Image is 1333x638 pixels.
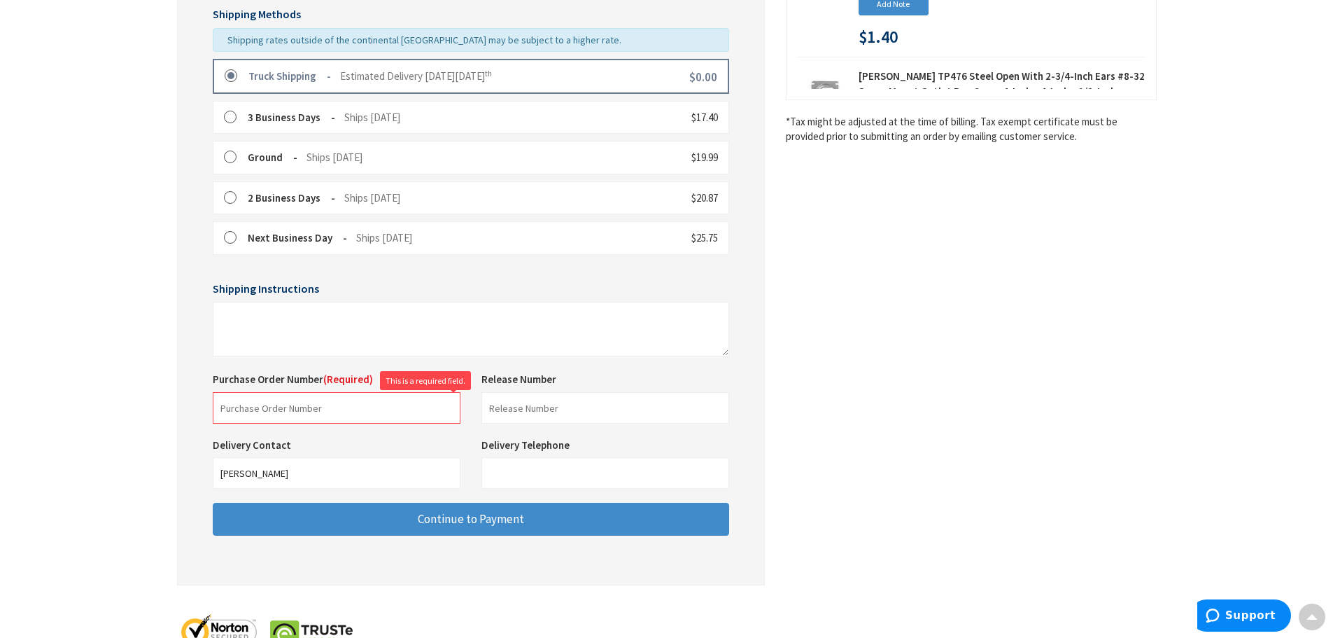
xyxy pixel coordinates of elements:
[380,371,471,390] div: This is a required field.
[689,69,717,85] span: $0.00
[248,151,297,164] strong: Ground
[481,438,573,452] label: Delivery Telephone
[691,191,718,204] span: $20.87
[481,372,556,387] label: Release Number
[213,503,729,536] button: Continue to Payment
[248,111,335,124] strong: 3 Business Days
[213,8,729,21] h5: Shipping Methods
[344,191,400,204] span: Ships [DATE]
[691,151,718,164] span: $19.99
[248,191,335,204] strong: 2 Business Days
[481,392,729,424] input: Release Number
[418,511,524,527] span: Continue to Payment
[306,151,362,164] span: Ships [DATE]
[248,231,347,244] strong: Next Business Day
[248,69,331,83] strong: Truck Shipping
[485,69,492,78] sup: th
[1197,599,1291,634] iframe: Opens a widget where you can find more information
[323,373,373,386] span: (Required)
[213,438,295,452] label: Delivery Contact
[786,114,1157,144] : *Tax might be adjusted at the time of billing. Tax exempt certificate must be provided prior to s...
[213,392,460,424] input: Purchase Order Number
[356,231,412,244] span: Ships [DATE]
[340,69,492,83] span: Estimated Delivery [DATE][DATE]
[213,282,319,296] span: Shipping Instructions
[227,34,621,46] span: Shipping rates outside of the continental [GEOGRAPHIC_DATA] may be subject to a higher rate.
[691,111,718,124] span: $17.40
[344,111,400,124] span: Ships [DATE]
[859,69,1145,99] strong: [PERSON_NAME] TP476 Steel Open With 2-3/4-Inch Ears #8-32 Screw Mount Outlet Box Cover 4-Inch x 4...
[859,28,898,46] span: $1.40
[803,74,846,118] img: Crouse-Hinds TP476 Steel Open With 2-3/4-Inch Ears #8-32 Screw Mount Outlet Box Cover 4-Inch x 4-...
[213,372,373,387] label: Purchase Order Number
[691,231,718,244] span: $25.75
